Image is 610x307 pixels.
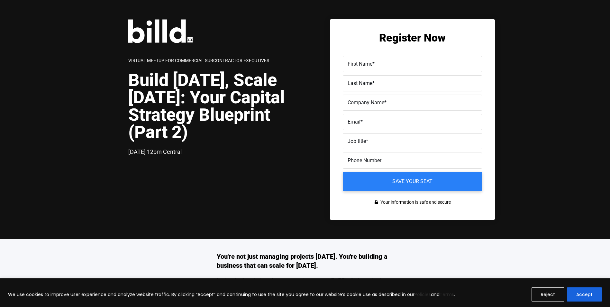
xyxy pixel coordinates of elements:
[128,58,269,63] span: Virtual Meetup for Commercial Subcontractor Executives
[128,148,182,155] span: [DATE] 12pm Central
[379,198,451,207] span: Your information is safe and secure
[414,291,431,298] a: Policies
[8,291,455,298] p: We use cookies to improve user experience and analyze website traffic. By clicking “Accept” and c...
[348,61,372,67] span: First Name
[348,157,381,163] span: Phone Number
[343,32,482,43] h2: Register Now
[217,252,394,270] h3: You're not just managing projects [DATE]. You're building a business that can scale for [DATE].
[348,119,360,125] span: Email
[343,172,482,191] input: Save your seat
[348,138,366,144] span: Job title
[128,71,305,141] h1: Build [DATE], Scale [DATE]: Your Capital Strategy Blueprint (Part 2)
[532,287,564,302] button: Reject
[348,99,384,106] span: Company Name
[217,276,394,300] p: Laying the foundation of a strong capital strategy [DATE] will determine how far your business ca...
[440,291,454,298] a: Terms
[567,287,602,302] button: Accept
[348,80,372,86] span: Last Name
